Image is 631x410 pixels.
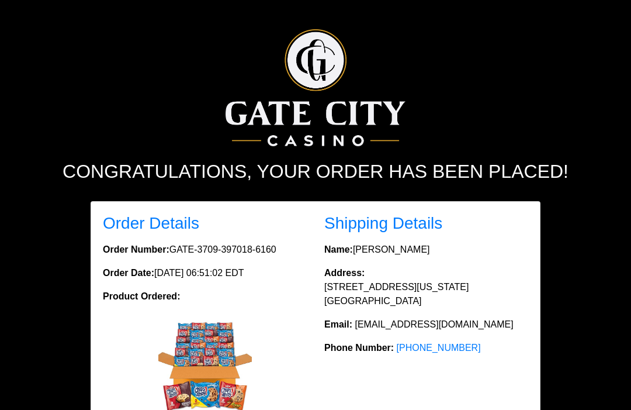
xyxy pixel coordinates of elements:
[397,343,481,353] a: [PHONE_NUMBER]
[324,243,528,257] p: [PERSON_NAME]
[103,291,180,301] strong: Product Ordered:
[226,29,405,146] img: Logo
[324,244,353,254] strong: Name:
[103,268,154,278] strong: Order Date:
[103,266,307,280] p: [DATE] 06:51:02 EDT
[324,319,352,329] strong: Email:
[103,213,307,233] h3: Order Details
[324,266,528,308] p: [STREET_ADDRESS][US_STATE] [GEOGRAPHIC_DATA]
[103,244,169,254] strong: Order Number:
[324,213,528,233] h3: Shipping Details
[324,268,365,278] strong: Address:
[44,160,587,182] h2: Congratulations, your order has been placed!
[324,318,528,332] p: [EMAIL_ADDRESS][DOMAIN_NAME]
[103,243,307,257] p: GATE-3709-397018-6160
[324,343,394,353] strong: Phone Number:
